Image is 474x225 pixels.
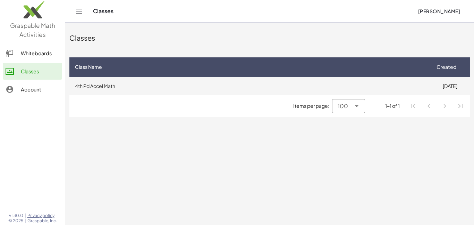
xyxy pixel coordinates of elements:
[25,218,26,224] span: |
[27,213,57,218] a: Privacy policy
[25,213,26,218] span: |
[21,49,59,57] div: Whiteboards
[9,213,23,218] span: v1.30.0
[21,85,59,94] div: Account
[3,63,62,80] a: Classes
[21,67,59,75] div: Classes
[437,63,456,71] span: Created
[27,218,57,224] span: Graspable, Inc.
[8,218,23,224] span: © 2025
[418,8,460,14] span: [PERSON_NAME]
[75,63,102,71] span: Class Name
[338,102,348,110] span: 100
[10,22,55,38] span: Graspable Math Activities
[385,102,400,110] div: 1-1 of 1
[430,77,470,95] td: [DATE]
[69,33,470,43] div: Classes
[3,81,62,98] a: Account
[74,6,85,17] button: Toggle navigation
[405,98,468,114] nav: Pagination Navigation
[3,45,62,62] a: Whiteboards
[69,77,430,95] td: 4th Pd Accel Math
[412,5,466,17] button: [PERSON_NAME]
[293,102,332,110] span: Items per page:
